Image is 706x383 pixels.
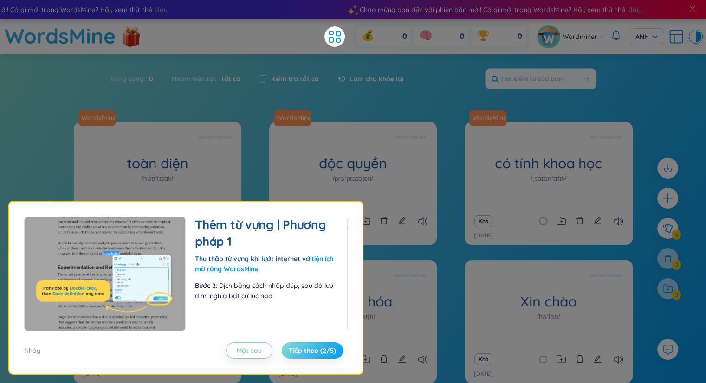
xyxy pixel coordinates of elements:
font: Tiếp theo (2/5) [289,346,336,355]
font: [DATE] [474,232,492,239]
font: 0 [149,75,153,83]
font: có tính khoa học [495,154,602,172]
a: WordsMine [469,110,510,126]
font: Bước 2 [195,281,216,290]
font: độc quyền [319,154,387,172]
button: biên tập [593,215,602,228]
font: Mặt sau [237,346,262,355]
font: Thu thập từ vựng khi lướt internet với [195,255,311,263]
font: /prəˈpraɪəteri/ [333,175,373,182]
button: Tiếp theo (2/5) [282,342,343,359]
font: [DATE] [474,370,492,377]
button: Khó [474,353,493,365]
span: xóa bỏ [576,217,584,225]
a: WordsMine [5,19,116,52]
font: Làm cho khỏe lại [350,75,403,83]
img: flashSalesIcon.a7f4f837.png [122,23,141,51]
button: xóa bỏ [576,353,584,366]
button: xóa bỏ [576,215,584,228]
font: Nhảy [24,346,40,355]
font: Nhóm hiện tại [172,75,215,83]
button: biên tập [398,353,406,366]
span: xóa bỏ [576,355,584,363]
a: WordsMine [274,110,315,126]
font: Wordminer [563,32,597,41]
button: Khó [474,215,493,227]
button: xóa bỏ [380,353,388,366]
font: Thêm từ vựng | Phương pháp 1 [195,217,326,249]
a: hình đại diện [537,25,563,48]
font: đây [149,6,162,14]
span: biên tập [593,355,602,363]
span: biên tập [398,355,406,363]
font: Khó [479,217,489,224]
span: biên tập [398,217,406,225]
button: Mặt sau [226,342,272,359]
input: Tìm kiếm từ của bạn [486,69,576,89]
font: WordsMine [277,114,311,122]
font: WordsMine [5,23,116,49]
font: Tổng cộng [110,75,143,83]
button: biên tập [593,353,602,366]
font: toàn diện [127,154,188,172]
a: WordsMine [78,110,119,126]
button: biên tập [398,215,406,228]
font: 0 [460,32,465,42]
font: Khó [479,356,489,363]
span: xóa bỏ [380,355,388,363]
font: : [143,75,145,83]
font: Chào mừng bạn đến với phiên bản mới! Có gì mới trong WordsMine? Hãy xem thử nhé! [354,6,621,14]
font: WordsMine [472,114,507,122]
span: ANH [635,32,658,41]
font: 0 [518,32,522,42]
font: 0 [402,32,407,42]
font: Tất cả [220,75,240,83]
font: : Dịch bằng cách nhấp đúp, sau đó lưu định nghĩa bất cứ lúc nào. [195,281,333,300]
font: đây [622,6,635,14]
font: ANH [635,32,649,41]
font: /ˌsaɪənˈtɪfɪk/ [531,175,566,182]
font: Xin chào [520,293,576,310]
font: /ˌɡeɪmɪfɪˈkeɪʃn/ [331,313,376,320]
button: xóa bỏ [380,215,388,228]
span: biên tập [593,217,602,225]
font: : [215,75,217,83]
font: /həʊˈlɪstɪk/ [142,175,174,182]
span: cộng thêm [662,192,674,204]
font: Kiểm tra tất cả [271,75,319,83]
font: WordsMine [81,114,116,122]
span: xóa bỏ [380,217,388,225]
img: hình đại diện [537,25,560,48]
font: /həˈləʊ/ [537,313,560,320]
